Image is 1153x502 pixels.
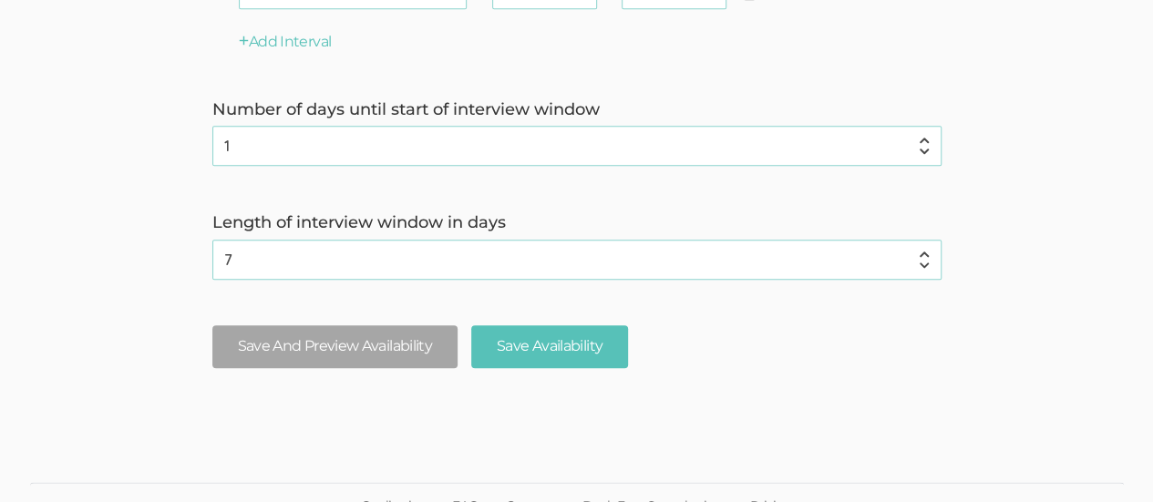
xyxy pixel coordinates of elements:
[212,211,942,235] label: Length of interview window in days
[239,32,332,53] button: Add Interval
[1062,415,1153,502] iframe: Chat Widget
[212,325,458,368] button: Save And Preview Availability
[212,98,942,122] label: Number of days until start of interview window
[471,325,628,368] input: Save Availability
